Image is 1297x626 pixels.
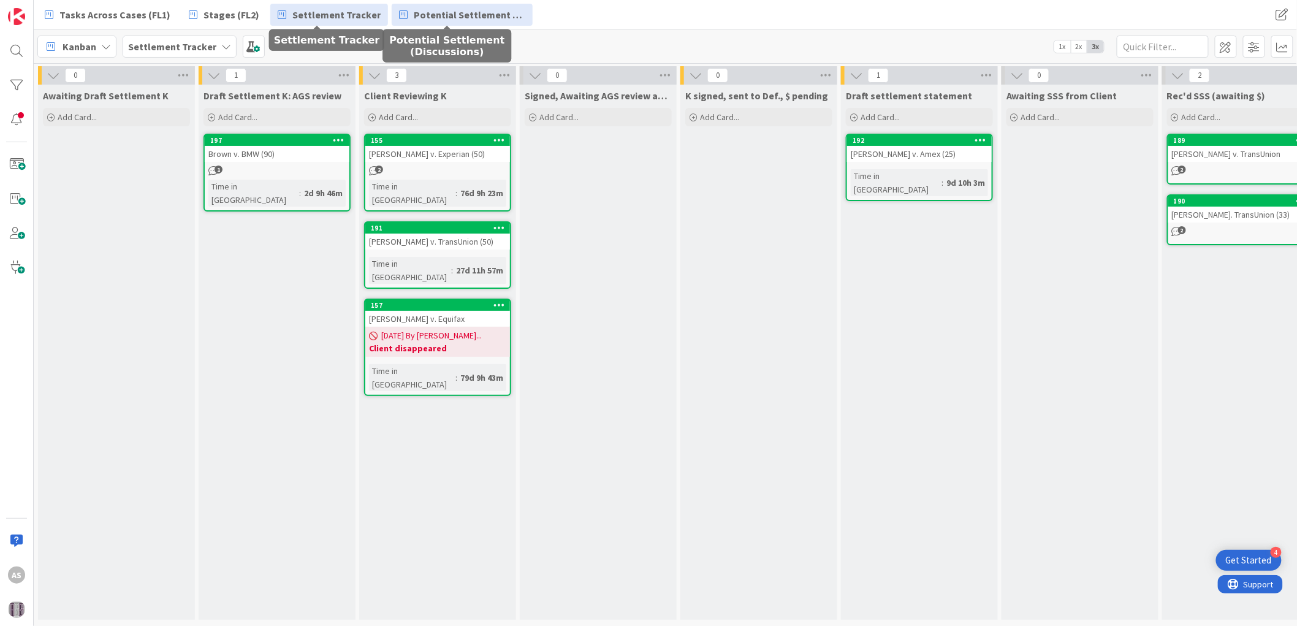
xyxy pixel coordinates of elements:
span: : [451,264,453,277]
span: Awaiting SSS from Client [1006,90,1117,102]
h5: Potential Settlement (Discussions) [387,34,506,58]
span: : [299,186,301,200]
span: Add Card... [1182,112,1221,123]
div: Time in [GEOGRAPHIC_DATA] [851,169,941,196]
div: 157 [365,300,510,311]
div: 157[PERSON_NAME] v. Equifax [365,300,510,327]
div: 2d 9h 46m [301,186,346,200]
span: 0 [65,68,86,83]
span: Potential Settlement (Discussions) [414,7,525,22]
span: Add Card... [539,112,579,123]
div: 191[PERSON_NAME] v. TransUnion (50) [365,223,510,250]
span: Draft Settlement K: AGS review [203,90,341,102]
span: Stages (FL2) [203,7,259,22]
span: 2 [1178,166,1186,174]
span: 0 [547,68,568,83]
input: Quick Filter... [1117,36,1209,58]
div: Time in [GEOGRAPHIC_DATA] [208,180,299,207]
a: Stages (FL2) [181,4,267,26]
a: Potential Settlement (Discussions) [392,4,533,26]
div: 155 [371,136,510,145]
div: Time in [GEOGRAPHIC_DATA] [369,257,451,284]
div: Time in [GEOGRAPHIC_DATA] [369,180,455,207]
div: 9d 10h 3m [943,176,988,189]
h5: Settlement Tracker [274,34,379,46]
img: avatar [8,601,25,618]
span: 1 [226,68,246,83]
span: : [455,186,457,200]
span: Add Card... [218,112,257,123]
span: K signed, sent to Def., $ pending [685,90,828,102]
span: : [455,371,457,384]
span: Add Card... [58,112,97,123]
span: Awaiting Draft Settlement K [43,90,169,102]
div: 197Brown v. BMW (90) [205,135,349,162]
div: 76d 9h 23m [457,186,506,200]
span: Support [26,2,56,17]
div: 192 [853,136,992,145]
span: Add Card... [861,112,900,123]
div: 192 [847,135,992,146]
span: 1x [1054,40,1071,53]
span: Client Reviewing K [364,90,447,102]
div: Brown v. BMW (90) [205,146,349,162]
span: 0 [707,68,728,83]
span: 2 [375,166,383,174]
div: 79d 9h 43m [457,371,506,384]
span: [DATE] By [PERSON_NAME]... [381,329,482,342]
span: 3 [386,68,407,83]
span: Add Card... [700,112,739,123]
span: Add Card... [379,112,418,123]
span: 2x [1071,40,1087,53]
a: 192[PERSON_NAME] v. Amex (25)Time in [GEOGRAPHIC_DATA]:9d 10h 3m [846,134,993,201]
div: 197 [205,135,349,146]
span: 1 [215,166,223,174]
div: AS [8,567,25,584]
div: [PERSON_NAME] v. Equifax [365,311,510,327]
div: 4 [1271,547,1282,558]
div: [PERSON_NAME] v. Amex (25) [847,146,992,162]
a: 197Brown v. BMW (90)Time in [GEOGRAPHIC_DATA]:2d 9h 46m [203,134,351,212]
div: 155 [365,135,510,146]
span: Draft settlement statement [846,90,972,102]
div: Get Started [1226,554,1272,567]
span: 0 [1029,68,1049,83]
a: Tasks Across Cases (FL1) [37,4,178,26]
div: 191 [365,223,510,234]
span: Tasks Across Cases (FL1) [59,7,170,22]
div: [PERSON_NAME] v. TransUnion (50) [365,234,510,250]
b: Client disappeared [369,342,506,354]
div: Open Get Started checklist, remaining modules: 4 [1216,550,1282,571]
a: 155[PERSON_NAME] v. Experian (50)Time in [GEOGRAPHIC_DATA]:76d 9h 23m [364,134,511,212]
a: Settlement Tracker [270,4,388,26]
div: 155[PERSON_NAME] v. Experian (50) [365,135,510,162]
span: 3x [1087,40,1104,53]
div: 192[PERSON_NAME] v. Amex (25) [847,135,992,162]
span: Add Card... [1021,112,1060,123]
span: Rec'd SSS (awaiting $) [1167,90,1266,102]
span: 1 [868,68,889,83]
a: 157[PERSON_NAME] v. Equifax[DATE] By [PERSON_NAME]...Client disappearedTime in [GEOGRAPHIC_DATA]:... [364,299,511,396]
div: 191 [371,224,510,232]
span: : [941,176,943,189]
div: 27d 11h 57m [453,264,506,277]
img: Visit kanbanzone.com [8,8,25,25]
a: 191[PERSON_NAME] v. TransUnion (50)Time in [GEOGRAPHIC_DATA]:27d 11h 57m [364,221,511,289]
div: 197 [210,136,349,145]
span: 2 [1189,68,1210,83]
b: Settlement Tracker [128,40,216,53]
div: Time in [GEOGRAPHIC_DATA] [369,364,455,391]
span: 2 [1178,226,1186,234]
span: Signed, Awaiting AGS review and return to Defendant [525,90,672,102]
div: [PERSON_NAME] v. Experian (50) [365,146,510,162]
span: Kanban [63,39,96,54]
div: 157 [371,301,510,310]
span: Settlement Tracker [292,7,381,22]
